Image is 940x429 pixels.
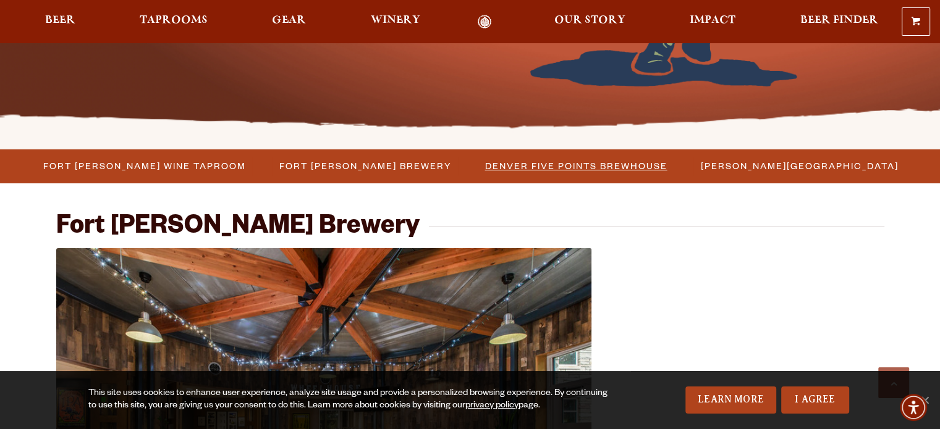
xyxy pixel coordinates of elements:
a: Our Story [546,15,633,29]
a: I Agree [781,386,849,414]
a: Taprooms [132,15,216,29]
a: Fort [PERSON_NAME] Brewery [272,157,458,175]
a: Denver Five Points Brewhouse [478,157,674,175]
span: Beer [45,15,75,25]
a: Beer Finder [792,15,886,29]
h2: Fort [PERSON_NAME] Brewery [56,214,420,243]
a: Scroll to top [878,367,909,398]
a: Odell Home [462,15,508,29]
a: Gear [264,15,314,29]
div: This site uses cookies to enhance user experience, analyze site usage and provide a personalized ... [88,388,616,412]
span: Taprooms [140,15,208,25]
span: Fort [PERSON_NAME] Wine Taproom [43,157,246,175]
span: Denver Five Points Brewhouse [485,157,667,175]
span: Fort [PERSON_NAME] Brewery [279,157,452,175]
span: Winery [371,15,420,25]
a: Fort [PERSON_NAME] Wine Taproom [36,157,252,175]
a: Winery [363,15,428,29]
a: Beer [37,15,83,29]
span: [PERSON_NAME][GEOGRAPHIC_DATA] [701,157,899,175]
span: Impact [690,15,735,25]
span: Beer Finder [800,15,878,25]
span: Our Story [554,15,625,25]
div: Accessibility Menu [900,394,927,421]
a: Learn More [685,386,776,414]
a: privacy policy [465,401,519,411]
a: [PERSON_NAME][GEOGRAPHIC_DATA] [693,157,905,175]
span: Gear [272,15,306,25]
a: Impact [682,15,743,29]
